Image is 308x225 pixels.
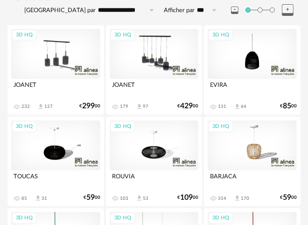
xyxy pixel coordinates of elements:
[177,195,198,201] div: € 00
[42,196,47,201] div: 31
[280,195,297,201] div: € 00
[143,104,148,109] div: 97
[84,195,100,201] div: € 00
[177,103,198,109] div: € 00
[180,103,193,109] span: 429
[218,104,226,109] div: 131
[11,79,100,98] div: JOANET
[143,196,148,201] div: 53
[110,79,199,98] div: JOANET
[164,7,195,14] label: Afficher par
[110,170,199,189] div: ROUVIA
[7,117,104,206] a: 3D HQ TOUCAS 85 Download icon 31 €5900
[208,29,233,41] div: 3D HQ
[180,195,193,201] span: 109
[79,103,100,109] div: € 00
[204,25,301,115] a: 3D HQ EVIRA 131 Download icon 64 €8500
[37,103,44,110] span: Download icon
[283,195,291,201] span: 59
[208,170,297,189] div: BARJACA
[44,104,53,109] div: 127
[12,29,37,41] div: 3D HQ
[12,212,37,224] div: 3D HQ
[106,117,203,206] a: 3D HQ ROUVIA 103 Download icon 53 €10900
[283,103,291,109] span: 85
[35,195,42,202] span: Download icon
[208,121,233,133] div: 3D HQ
[218,196,226,201] div: 314
[280,103,297,109] div: € 00
[7,25,104,115] a: 3D HQ JOANET 232 Download icon 127 €29900
[86,195,95,201] span: 59
[110,29,135,41] div: 3D HQ
[12,121,37,133] div: 3D HQ
[11,170,100,189] div: TOUCAS
[234,103,241,110] span: Download icon
[204,117,301,206] a: 3D HQ BARJACA 314 Download icon 170 €5900
[82,103,95,109] span: 299
[21,196,27,201] div: 85
[241,104,246,109] div: 64
[120,196,128,201] div: 103
[24,7,96,14] label: [GEOGRAPHIC_DATA] par
[241,196,249,201] div: 170
[21,104,30,109] div: 232
[110,121,135,133] div: 3D HQ
[110,212,135,224] div: 3D HQ
[136,103,143,110] span: Download icon
[234,195,241,202] span: Download icon
[208,212,233,224] div: 3D HQ
[136,195,143,202] span: Download icon
[106,25,203,115] a: 3D HQ JOANET 179 Download icon 97 €42900
[208,79,297,98] div: EVIRA
[120,104,128,109] div: 179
